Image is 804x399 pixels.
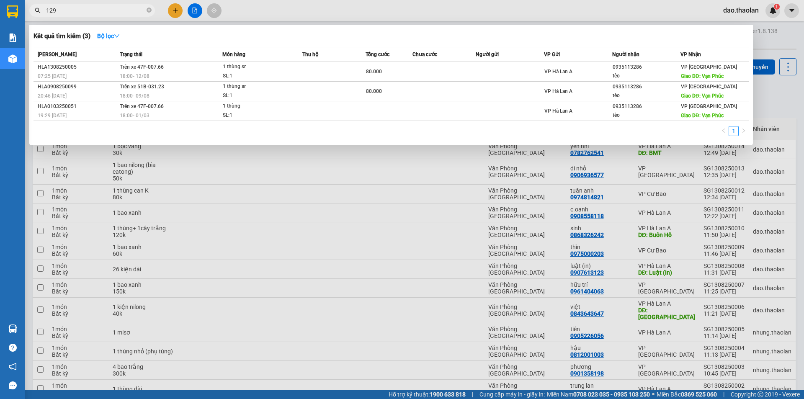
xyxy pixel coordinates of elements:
span: VP Hà Lan A [544,88,572,94]
span: Tổng cước [366,51,389,57]
span: VP [GEOGRAPHIC_DATA] [681,103,737,109]
div: HLA0103250051 [38,102,117,111]
span: right [741,128,746,133]
div: SL: 1 [223,91,286,100]
span: Trên xe 51B-031.23 [120,84,164,90]
img: logo-vxr [7,5,18,18]
button: Bộ lọcdown [90,29,126,43]
span: Giao DĐ: Vạn Phúc [681,73,724,79]
span: Giao DĐ: Vạn Phúc [681,93,724,99]
span: Chưa cước [412,51,437,57]
span: Món hàng [222,51,245,57]
span: 80.000 [366,88,382,94]
img: solution-icon [8,33,17,42]
span: Thu hộ [302,51,318,57]
span: VP Gửi [544,51,560,57]
span: 07:25 [DATE] [38,73,67,79]
div: 0935113286 [613,63,680,72]
span: VP [GEOGRAPHIC_DATA] [681,84,737,90]
span: 20:46 [DATE] [38,93,67,99]
span: 18:00 - 09/08 [120,93,149,99]
span: [PERSON_NAME] [38,51,77,57]
div: 1 thùng sr [223,82,286,91]
div: tèo [613,111,680,120]
span: VP Hà Lan A [544,108,572,114]
span: left [721,128,726,133]
span: close-circle [147,7,152,15]
a: 1 [729,126,738,136]
button: left [719,126,729,136]
div: 1 thùng sr [223,62,286,72]
span: Giao DĐ: Vạn Phúc [681,113,724,118]
span: down [114,33,120,39]
span: Trạng thái [120,51,142,57]
li: Next Page [739,126,749,136]
span: question-circle [9,344,17,352]
div: HLA1308250005 [38,63,117,72]
img: warehouse-icon [8,54,17,63]
div: tèo [613,91,680,100]
span: Trên xe 47F-007.66 [120,64,164,70]
span: 80.000 [366,69,382,75]
input: Tìm tên, số ĐT hoặc mã đơn [46,6,145,15]
div: SL: 1 [223,111,286,120]
span: VP Hà Lan A [544,69,572,75]
span: notification [9,363,17,371]
span: 18:00 - 12/08 [120,73,149,79]
span: VP Nhận [680,51,701,57]
span: close-circle [147,8,152,13]
div: tèo [613,72,680,80]
span: Người gửi [476,51,499,57]
li: 1 [729,126,739,136]
strong: Bộ lọc [97,33,120,39]
span: 18:00 - 01/03 [120,113,149,118]
span: Người nhận [612,51,639,57]
h3: Kết quả tìm kiếm ( 3 ) [33,32,90,41]
span: message [9,381,17,389]
span: VP [GEOGRAPHIC_DATA] [681,64,737,70]
span: search [35,8,41,13]
div: 0935113286 [613,102,680,111]
div: HLA0908250099 [38,82,117,91]
div: SL: 1 [223,72,286,81]
button: right [739,126,749,136]
span: Trên xe 47F-007.66 [120,103,164,109]
div: 1 thùng [223,102,286,111]
div: 0935113286 [613,82,680,91]
li: Previous Page [719,126,729,136]
span: 19:29 [DATE] [38,113,67,118]
img: warehouse-icon [8,324,17,333]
